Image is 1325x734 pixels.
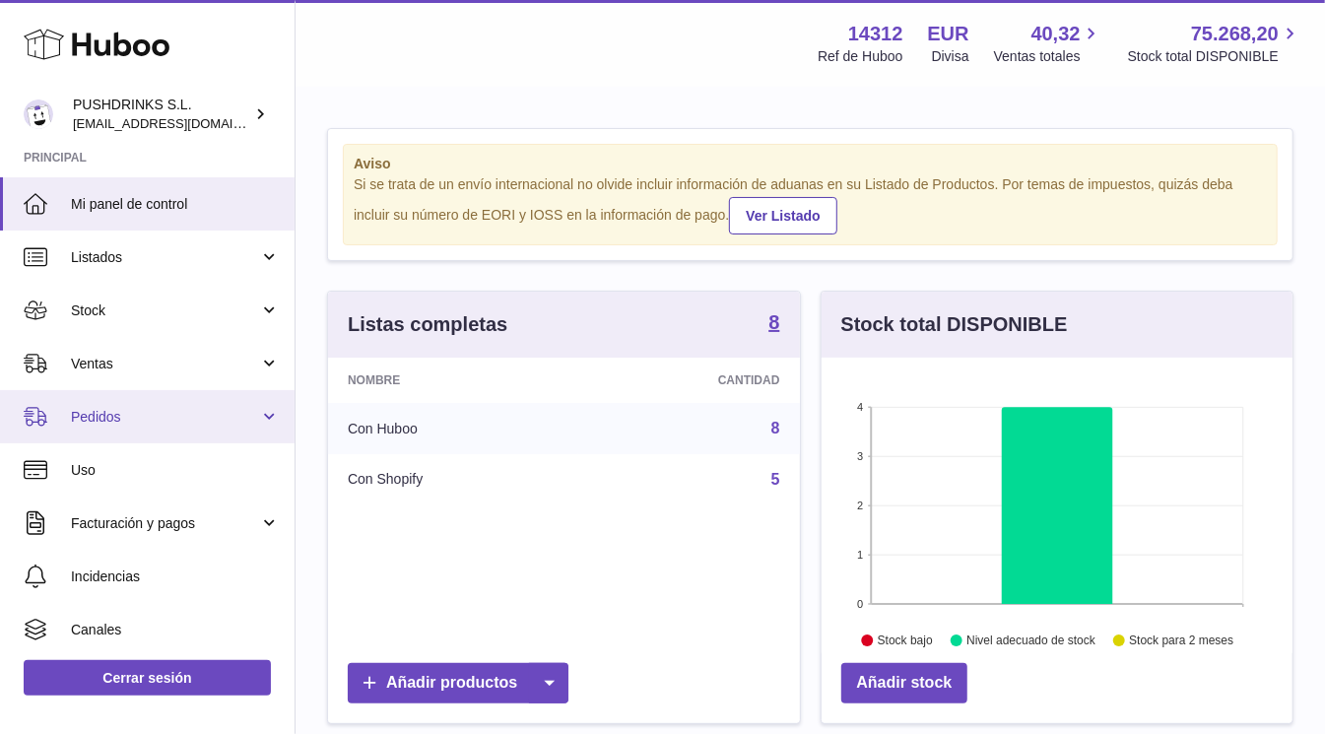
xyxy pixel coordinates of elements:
h3: Listas completas [348,311,507,338]
text: 2 [857,500,863,511]
span: [EMAIL_ADDRESS][DOMAIN_NAME] [73,115,290,131]
text: Stock bajo [877,634,932,647]
th: Cantidad [578,358,799,403]
span: Ventas totales [994,47,1103,66]
text: Nivel adecuado de stock [966,634,1096,647]
span: Pedidos [71,408,259,427]
a: 75.268,20 Stock total DISPONIBLE [1128,21,1301,66]
text: 1 [857,549,863,561]
div: Divisa [932,47,969,66]
text: 0 [857,598,863,610]
strong: EUR [928,21,969,47]
text: 4 [857,401,863,413]
span: Stock total DISPONIBLE [1128,47,1301,66]
a: 40,32 Ventas totales [994,21,1103,66]
span: Mi panel de control [71,195,280,214]
a: Cerrar sesión [24,660,271,696]
strong: 14312 [848,21,903,47]
a: Añadir stock [841,663,968,703]
a: 5 [771,471,780,488]
img: framos@pushdrinks.es [24,100,53,129]
span: Listados [71,248,259,267]
span: Incidencias [71,567,280,586]
span: Facturación y pagos [71,514,259,533]
a: Ver Listado [729,197,836,234]
text: 3 [857,450,863,462]
h3: Stock total DISPONIBLE [841,311,1068,338]
td: Con Huboo [328,403,578,454]
strong: 8 [768,312,779,332]
a: Añadir productos [348,663,568,703]
strong: Aviso [354,155,1267,173]
th: Nombre [328,358,578,403]
a: 8 [768,312,779,336]
span: 40,32 [1031,21,1081,47]
span: Canales [71,621,280,639]
div: Si se trata de un envío internacional no olvide incluir información de aduanas en su Listado de P... [354,175,1267,234]
text: Stock para 2 meses [1129,634,1233,647]
span: Ventas [71,355,259,373]
span: 75.268,20 [1191,21,1279,47]
td: Con Shopify [328,454,578,505]
div: Ref de Huboo [818,47,902,66]
a: 8 [771,420,780,436]
span: Uso [71,461,280,480]
div: PUSHDRINKS S.L. [73,96,250,133]
span: Stock [71,301,259,320]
